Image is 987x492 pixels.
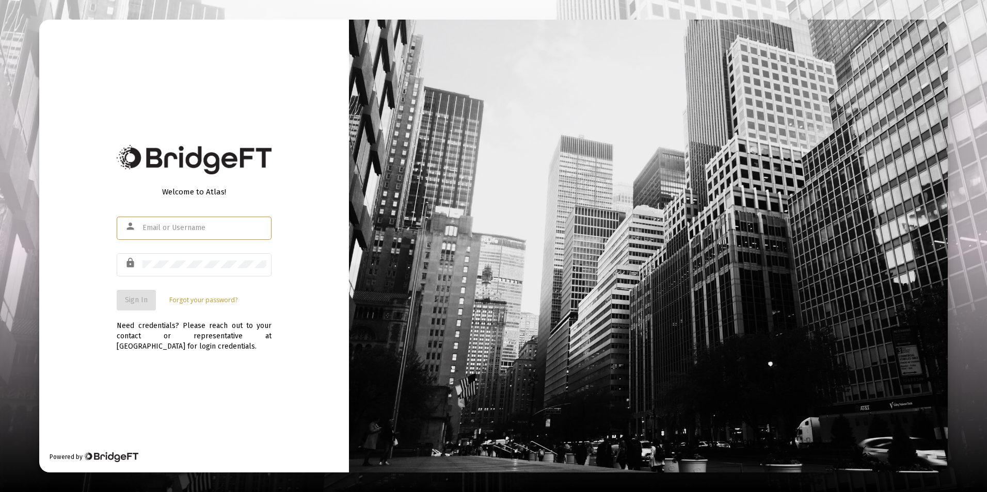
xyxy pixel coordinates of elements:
[117,310,272,352] div: Need credentials? Please reach out to your contact or representative at [GEOGRAPHIC_DATA] for log...
[50,452,138,462] div: Powered by
[125,220,137,233] mat-icon: person
[142,224,266,232] input: Email or Username
[125,257,137,269] mat-icon: lock
[84,452,138,462] img: Bridge Financial Technology Logo
[117,187,272,197] div: Welcome to Atlas!
[125,296,148,304] span: Sign In
[117,145,272,174] img: Bridge Financial Technology Logo
[117,290,156,310] button: Sign In
[169,295,237,305] a: Forgot your password?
